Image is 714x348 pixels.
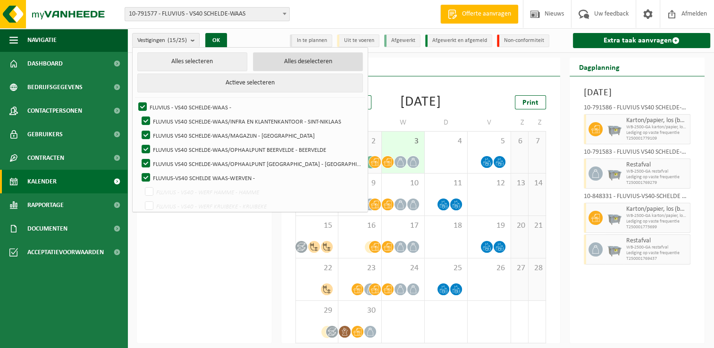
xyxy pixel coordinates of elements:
[584,86,690,100] h3: [DATE]
[460,9,513,19] span: Offerte aanvragen
[626,136,688,141] span: T250001779109
[516,136,523,147] span: 6
[343,221,376,231] span: 16
[429,136,462,147] span: 4
[607,122,622,136] img: WB-2500-GAL-GY-01
[400,95,441,109] div: [DATE]
[468,114,511,131] td: V
[472,136,505,147] span: 5
[429,263,462,273] span: 25
[516,263,523,273] span: 27
[472,178,505,189] span: 12
[533,136,541,147] span: 7
[529,114,546,131] td: Z
[429,221,462,231] span: 18
[570,58,629,76] h2: Dagplanning
[132,33,200,47] button: Vestigingen(15/25)
[27,99,82,123] span: Contactpersonen
[301,306,333,316] span: 29
[472,263,505,273] span: 26
[27,28,57,52] span: Navigatie
[337,34,379,47] li: Uit te voeren
[386,178,420,189] span: 10
[143,199,362,213] label: FLUVIUS - VS40 - WERF KRUIBEKE - KRUIBEKE
[573,33,710,48] a: Extra taak aanvragen
[386,263,420,273] span: 24
[472,221,505,231] span: 19
[140,128,362,142] label: FLUVIUS VS40 SCHELDE-WAAS/MAGAZIJN - [GEOGRAPHIC_DATA]
[626,219,688,224] span: Lediging op vaste frequentie
[626,180,688,186] span: T250001769279
[511,114,529,131] td: Z
[626,237,688,245] span: Restafval
[205,33,227,48] button: OK
[27,146,64,170] span: Contracten
[137,74,363,92] button: Actieve selecteren
[301,221,333,231] span: 15
[626,256,688,262] span: T250001769437
[533,263,541,273] span: 28
[584,193,690,203] div: 10-848331 - FLUVIUS-VS40-SCHELDE WAAS/OPHAALPUNT LOKEREN - LOKEREN
[626,130,688,136] span: Lediging op vaste frequentie
[137,33,187,48] span: Vestigingen
[626,250,688,256] span: Lediging op vaste frequentie
[27,217,67,240] span: Documenten
[522,99,538,107] span: Print
[27,193,64,217] span: Rapportage
[533,221,541,231] span: 21
[429,178,462,189] span: 11
[382,114,425,131] td: W
[607,166,622,181] img: WB-2500-GAL-GY-01
[143,185,362,199] label: FLUVIUS - VS40 - WERF HAMME - HAMME
[386,136,420,147] span: 3
[125,8,289,21] span: 10-791577 - FLUVIUS - VS40 SCHELDE-WAAS
[626,169,688,174] span: WB-2500-GA restafval
[27,170,57,193] span: Kalender
[140,157,362,171] label: FLUVIUS VS40 SCHELDE-WAAS/OPHAALPUNT [GEOGRAPHIC_DATA] - [GEOGRAPHIC_DATA]
[140,171,362,185] label: FLUVIUS-VS40 SCHELDE WAAS-WERVEN -
[253,52,363,71] button: Alles deselecteren
[497,34,549,47] li: Non-conformiteit
[140,114,362,128] label: FLUVIUS VS40 SCHELDE-WAAS/INFRA EN KLANTENKANTOOR - SINT-NIKLAAS
[516,221,523,231] span: 20
[515,95,546,109] a: Print
[626,245,688,250] span: WB-2500-GA restafval
[626,117,688,124] span: Karton/papier, los (bedrijven)
[425,34,492,47] li: Afgewerkt en afgemeld
[27,123,63,146] span: Gebruikers
[301,263,333,273] span: 22
[137,52,247,71] button: Alles selecteren
[136,100,362,114] label: FLUVIUS - VS40 SCHELDE-WAAS -
[125,7,290,21] span: 10-791577 - FLUVIUS - VS40 SCHELDE-WAAS
[168,37,187,43] count: (15/25)
[365,241,377,253] div: 7
[607,211,622,225] img: WB-2500-GAL-GY-01
[516,178,523,189] span: 13
[365,156,377,168] div: 4
[386,221,420,231] span: 17
[425,114,468,131] td: D
[626,224,688,230] span: T250001773699
[626,213,688,219] span: WB-2500-GA karton/papier, los (bedrijven)
[626,174,688,180] span: Lediging op vaste frequentie
[607,242,622,257] img: WB-2500-GAL-GY-01
[321,326,333,338] div: 5
[626,161,688,169] span: Restafval
[140,142,362,157] label: FLUVIUS VS40 SCHELDE-WAAS/OPHAALPUNT BEERVELDE - BEERVELDE
[27,240,104,264] span: Acceptatievoorwaarden
[584,105,690,114] div: 10-791586 - FLUVIUS VS40 SCHELDE-WAAS/INFRA EN KLANTENKANTOOR - SINT-NIKLAAS
[27,52,63,75] span: Dashboard
[626,206,688,213] span: Karton/papier, los (bedrijven)
[626,124,688,130] span: WB-2500-GA karton/papier, los (bedrijven)
[343,263,376,273] span: 23
[384,34,420,47] li: Afgewerkt
[290,34,332,47] li: In te plannen
[27,75,83,99] span: Bedrijfsgegevens
[440,5,518,24] a: Offerte aanvragen
[343,306,376,316] span: 30
[533,178,541,189] span: 14
[584,149,690,158] div: 10-791583 - FLUVIUS VS40 SCHELDE-WAAS/OPHAALPUNT [GEOGRAPHIC_DATA] - [GEOGRAPHIC_DATA]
